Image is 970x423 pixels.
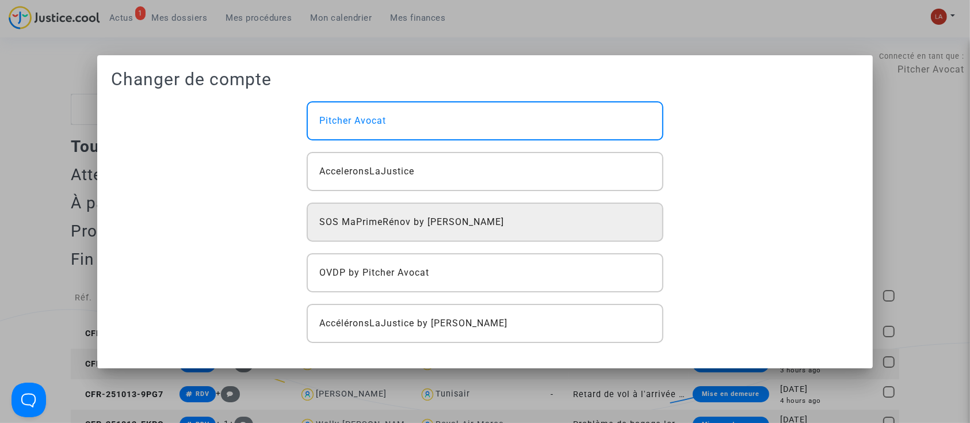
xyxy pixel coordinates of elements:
[319,165,414,178] span: AcceleronsLaJustice
[319,317,507,330] span: AccéléronsLaJustice by [PERSON_NAME]
[12,383,46,417] iframe: Help Scout Beacon - Open
[319,114,386,128] span: Pitcher Avocat
[319,266,429,280] span: OVDP by Pitcher Avocat
[111,69,860,90] h1: Changer de compte
[319,215,504,229] span: SOS MaPrimeRénov by [PERSON_NAME]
